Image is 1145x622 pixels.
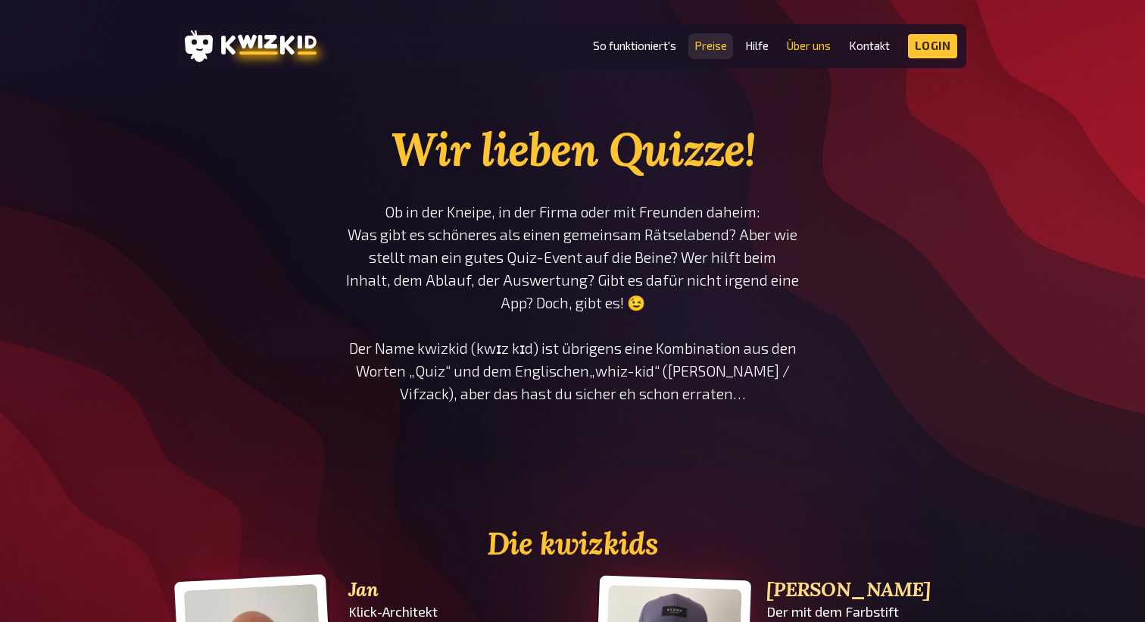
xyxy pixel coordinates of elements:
[348,604,548,620] div: Klick-Architekt
[179,527,966,561] h2: Die kwizkids
[766,604,966,620] div: Der mit dem Farbstift
[849,39,890,52] a: Kontakt
[694,39,727,52] a: Preise
[908,34,958,58] a: Login
[766,578,966,601] h3: [PERSON_NAME]
[345,201,800,405] p: Ob in der Kneipe, in der Firma oder mit Freunden daheim: Was gibt es schöneres als einen gemeinsa...
[593,39,676,52] a: So funktioniert's
[348,578,548,601] h3: Jan
[345,121,800,178] h1: Wir lieben Quizze!
[745,39,769,52] a: Hilfe
[787,39,831,52] a: Über uns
